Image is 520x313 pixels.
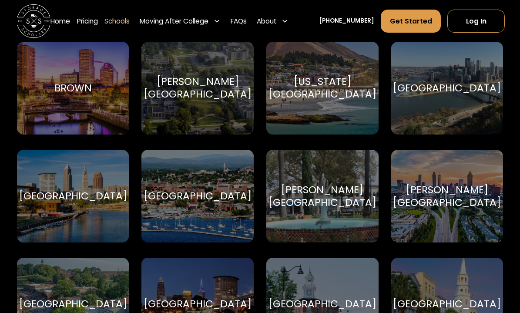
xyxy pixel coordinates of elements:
div: Moving After College [137,9,224,33]
a: Go to selected school [17,150,129,242]
a: Pricing [77,9,98,33]
a: Go to selected school [266,150,379,242]
div: [GEOGRAPHIC_DATA] [268,298,376,310]
div: [GEOGRAPHIC_DATA] [144,298,252,310]
div: About [253,9,292,33]
div: [GEOGRAPHIC_DATA] [19,298,127,310]
div: [PERSON_NAME][GEOGRAPHIC_DATA] [268,184,376,209]
a: Go to selected school [266,42,379,135]
a: Home [50,9,70,33]
a: [PHONE_NUMBER] [319,17,374,25]
a: FAQs [231,9,247,33]
div: [GEOGRAPHIC_DATA] [393,298,501,310]
a: Go to selected school [391,42,503,135]
div: [GEOGRAPHIC_DATA] [393,82,501,94]
a: Schools [104,9,130,33]
a: Go to selected school [391,150,503,242]
div: [GEOGRAPHIC_DATA] [144,190,252,202]
div: [PERSON_NAME][GEOGRAPHIC_DATA] [393,184,501,209]
div: [GEOGRAPHIC_DATA] [19,190,127,202]
a: Log In [447,10,505,32]
a: Go to selected school [17,42,129,135]
a: Go to selected school [141,150,254,242]
a: Go to selected school [141,42,254,135]
div: Moving After College [140,16,208,26]
div: [PERSON_NAME][GEOGRAPHIC_DATA] [144,75,252,101]
img: Storage Scholars main logo [17,4,50,38]
div: About [257,16,277,26]
div: [US_STATE][GEOGRAPHIC_DATA] [268,75,376,101]
a: Get Started [381,10,441,32]
div: Brown [54,82,92,94]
